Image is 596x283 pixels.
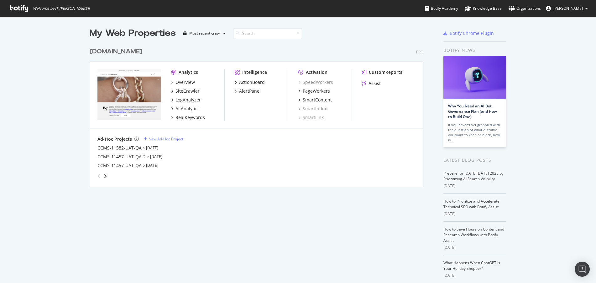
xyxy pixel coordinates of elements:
[298,106,327,112] a: SmartIndex
[443,30,494,36] a: Botify Chrome Plugin
[90,47,142,56] div: [DOMAIN_NAME]
[235,79,265,85] a: ActionBoard
[175,97,201,103] div: LogAnalyzer
[149,136,183,142] div: New Ad-Hoc Project
[175,79,195,85] div: Overview
[303,97,332,103] div: SmartContent
[171,106,200,112] a: AI Analytics
[443,199,499,210] a: How to Prioritize and Accelerate Technical SEO with Botify Assist
[443,273,506,278] div: [DATE]
[90,40,428,187] div: grid
[298,114,324,121] a: SmartLink
[443,245,506,250] div: [DATE]
[171,88,200,94] a: SiteCrawler
[443,47,506,54] div: Botify news
[171,79,195,85] a: Overview
[97,162,142,169] a: CCMS-11457-UAT-QA
[298,88,330,94] a: PageWorkers
[90,27,176,40] div: My Web Properties
[146,145,158,150] a: [DATE]
[239,88,261,94] div: AlertPanel
[33,6,90,11] span: Welcome back, [PERSON_NAME] !
[175,106,200,112] div: AI Analytics
[97,136,132,142] div: Ad-Hoc Projects
[362,80,381,87] a: Assist
[416,49,423,55] div: Pro
[369,69,402,75] div: CustomReports
[443,183,506,189] div: [DATE]
[362,69,402,75] a: CustomReports
[443,211,506,217] div: [DATE]
[443,157,506,164] div: Latest Blog Posts
[97,69,161,120] img: davidyurman.com
[181,28,228,38] button: Most recent crawl
[443,226,504,243] a: How to Save Hours on Content and Research Workflows with Botify Assist
[443,171,504,182] a: Prepare for [DATE][DATE] 2025 by Prioritizing AI Search Visibility
[103,173,107,179] div: angle-right
[541,3,593,14] button: [PERSON_NAME]
[242,69,267,75] div: Intelligence
[97,145,142,151] a: CCMS-11382-UAT-QA
[146,163,158,168] a: [DATE]
[465,5,502,12] div: Knowledge Base
[443,56,506,99] img: Why You Need an AI Bot Governance Plan (and How to Build One)
[298,79,333,85] a: SpeedWorkers
[448,122,501,143] div: If you haven’t yet grappled with the question of what AI traffic you want to keep or block, now is…
[303,88,330,94] div: PageWorkers
[175,114,205,121] div: RealKeywords
[97,154,146,160] a: CCMS-11457-UAT-QA-2
[233,28,302,39] input: Search
[425,5,458,12] div: Botify Academy
[144,136,183,142] a: New Ad-Hoc Project
[235,88,261,94] a: AlertPanel
[448,103,497,119] a: Why You Need an AI Bot Governance Plan (and How to Build One)
[553,6,583,11] span: Rachel Black
[575,262,590,277] div: Open Intercom Messenger
[509,5,541,12] div: Organizations
[95,171,103,181] div: angle-left
[443,260,500,271] a: What Happens When ChatGPT Is Your Holiday Shopper?
[239,79,265,85] div: ActionBoard
[450,30,494,36] div: Botify Chrome Plugin
[179,69,198,75] div: Analytics
[171,114,205,121] a: RealKeywords
[189,31,221,35] div: Most recent crawl
[90,47,145,56] a: [DOMAIN_NAME]
[175,88,200,94] div: SiteCrawler
[150,154,162,159] a: [DATE]
[306,69,327,75] div: Activation
[369,80,381,87] div: Assist
[298,97,332,103] a: SmartContent
[171,97,201,103] a: LogAnalyzer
